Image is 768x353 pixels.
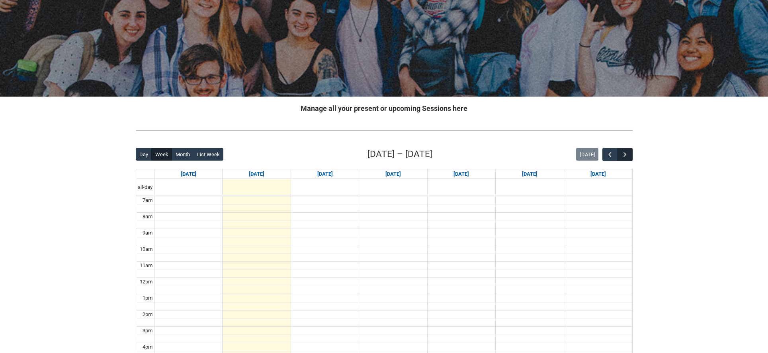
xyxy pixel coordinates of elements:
[136,148,152,161] button: Day
[138,245,154,253] div: 10am
[141,229,154,237] div: 9am
[151,148,172,161] button: Week
[617,148,632,161] button: Next Week
[136,103,633,114] h2: Manage all your present or upcoming Sessions here
[520,169,539,179] a: Go to September 12, 2025
[316,169,334,179] a: Go to September 9, 2025
[193,148,223,161] button: List Week
[136,183,154,191] span: all-day
[138,262,154,270] div: 11am
[141,196,154,204] div: 7am
[141,310,154,318] div: 2pm
[247,169,266,179] a: Go to September 8, 2025
[141,213,154,221] div: 8am
[141,343,154,351] div: 4pm
[452,169,471,179] a: Go to September 11, 2025
[384,169,403,179] a: Go to September 10, 2025
[589,169,608,179] a: Go to September 13, 2025
[141,327,154,335] div: 3pm
[179,169,198,179] a: Go to September 7, 2025
[172,148,193,161] button: Month
[138,278,154,286] div: 12pm
[602,148,618,161] button: Previous Week
[141,294,154,302] div: 1pm
[136,126,633,135] img: REDU_GREY_LINE
[576,148,598,161] button: [DATE]
[367,147,432,161] h2: [DATE] – [DATE]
